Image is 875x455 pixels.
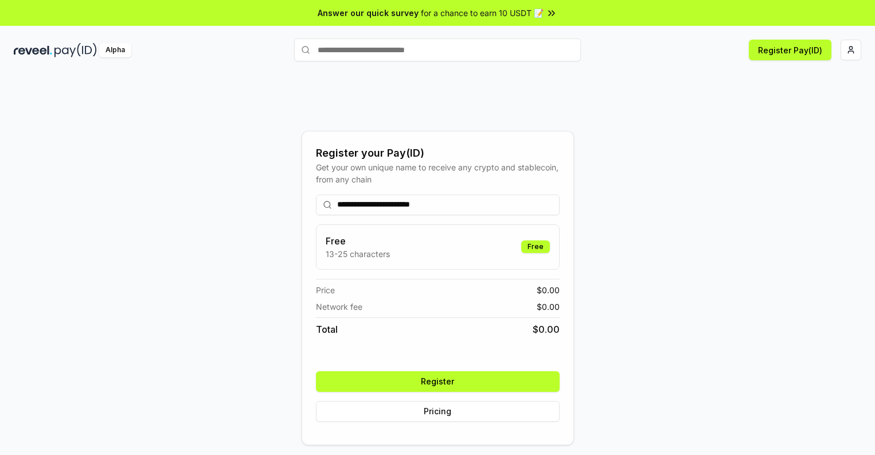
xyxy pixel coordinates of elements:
[318,7,419,19] span: Answer our quick survey
[316,301,362,313] span: Network fee
[316,145,560,161] div: Register your Pay(ID)
[316,371,560,392] button: Register
[537,284,560,296] span: $ 0.00
[54,43,97,57] img: pay_id
[537,301,560,313] span: $ 0.00
[316,284,335,296] span: Price
[316,161,560,185] div: Get your own unique name to receive any crypto and stablecoin, from any chain
[99,43,131,57] div: Alpha
[749,40,831,60] button: Register Pay(ID)
[326,248,390,260] p: 13-25 characters
[533,322,560,336] span: $ 0.00
[316,401,560,422] button: Pricing
[521,240,550,253] div: Free
[316,322,338,336] span: Total
[421,7,544,19] span: for a chance to earn 10 USDT 📝
[14,43,52,57] img: reveel_dark
[326,234,390,248] h3: Free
